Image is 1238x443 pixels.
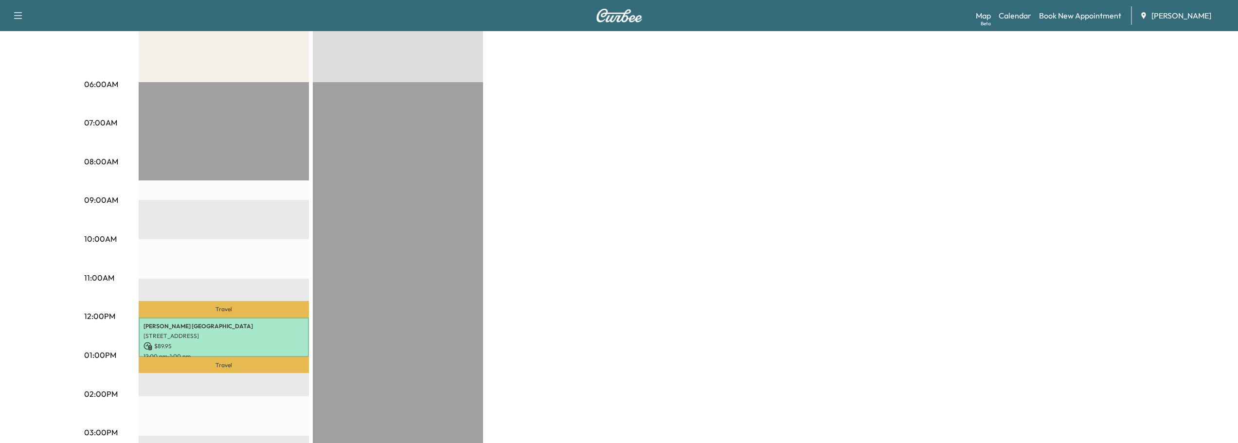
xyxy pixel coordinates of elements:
[84,272,114,284] p: 11:00AM
[596,9,643,22] img: Curbee Logo
[84,426,118,438] p: 03:00PM
[144,342,304,351] p: $ 89.95
[84,310,115,322] p: 12:00PM
[144,332,304,340] p: [STREET_ADDRESS]
[976,10,991,21] a: MapBeta
[981,20,991,27] div: Beta
[144,353,304,360] p: 12:00 pm - 1:00 pm
[84,194,118,206] p: 09:00AM
[84,233,117,245] p: 10:00AM
[144,322,304,330] p: [PERSON_NAME] [GEOGRAPHIC_DATA]
[84,117,117,128] p: 07:00AM
[84,349,116,361] p: 01:00PM
[1151,10,1211,21] span: [PERSON_NAME]
[84,388,118,400] p: 02:00PM
[139,301,309,318] p: Travel
[139,357,309,373] p: Travel
[84,156,118,167] p: 08:00AM
[1039,10,1121,21] a: Book New Appointment
[84,78,118,90] p: 06:00AM
[999,10,1031,21] a: Calendar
